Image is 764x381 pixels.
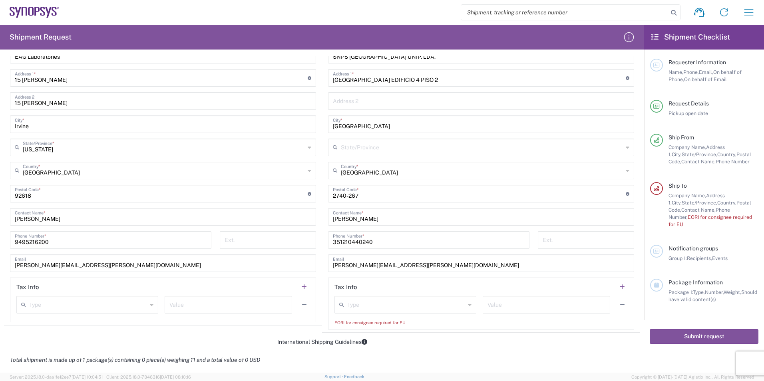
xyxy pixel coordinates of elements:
[705,289,724,295] span: Number,
[668,279,723,286] span: Package Information
[16,283,39,291] h2: Tax Info
[4,357,266,363] em: Total shipment is made up of 1 package(s) containing 0 piece(s) weighing 11 and a total value of ...
[668,134,694,141] span: Ship From
[683,69,699,75] span: Phone,
[106,375,191,379] span: Client: 2025.18.0-7346316
[631,373,754,381] span: Copyright © [DATE]-[DATE] Agistix Inc., All Rights Reserved
[682,151,717,157] span: State/Province,
[712,255,728,261] span: Events
[72,375,103,379] span: [DATE] 10:04:51
[681,207,716,213] span: Contact Name,
[668,255,687,261] span: Group 1:
[4,338,640,345] div: International Shipping Guidelines
[668,245,718,252] span: Notification groups
[672,200,682,206] span: City,
[687,255,712,261] span: Recipients,
[324,374,344,379] a: Support
[668,192,706,198] span: Company Name,
[668,144,706,150] span: Company Name,
[682,200,717,206] span: State/Province,
[672,151,682,157] span: City,
[716,159,750,165] span: Phone Number
[668,110,708,116] span: Pickup open date
[650,329,758,344] button: Submit request
[668,214,752,227] span: EORI for consignee required for EU
[344,374,364,379] a: Feedback
[10,32,72,42] h2: Shipment Request
[651,32,730,42] h2: Shipment Checklist
[668,69,683,75] span: Name,
[10,375,103,379] span: Server: 2025.18.0-daa1fe12ee7
[717,151,736,157] span: Country,
[668,59,726,65] span: Requester Information
[461,5,668,20] input: Shipment, tracking or reference number
[334,319,628,326] div: EORI for consignee required for EU
[334,283,357,291] h2: Tax Info
[693,289,705,295] span: Type,
[160,375,191,379] span: [DATE] 08:10:16
[668,100,709,107] span: Request Details
[668,183,687,189] span: Ship To
[699,69,713,75] span: Email,
[684,76,727,82] span: On behalf of Email
[668,289,693,295] span: Package 1:
[681,159,716,165] span: Contact Name,
[724,289,741,295] span: Weight,
[717,200,736,206] span: Country,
